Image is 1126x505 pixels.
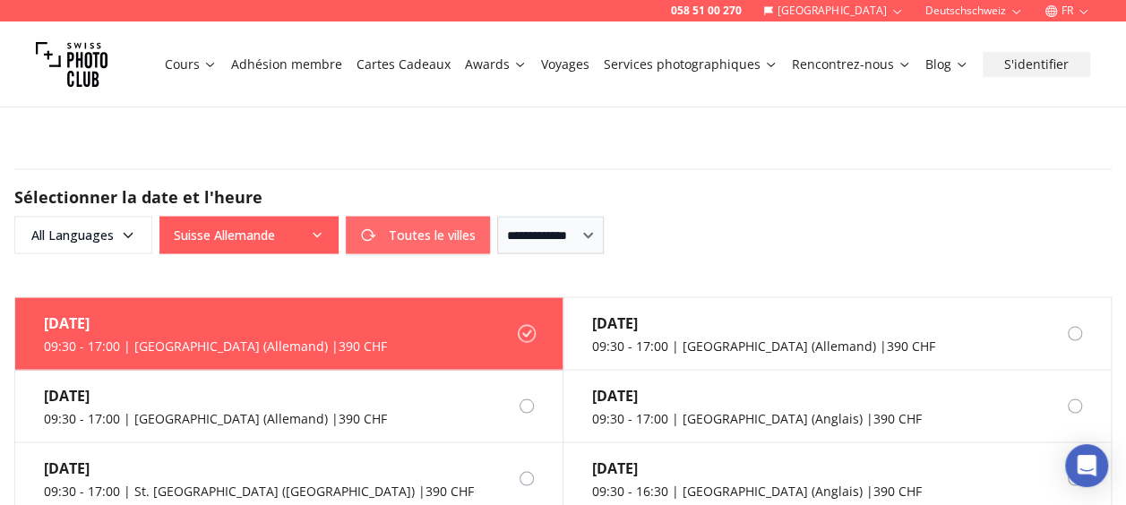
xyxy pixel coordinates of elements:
a: Awards [465,56,527,73]
button: Voyages [534,52,597,77]
button: Rencontrez-nous [785,52,918,77]
div: 09:30 - 17:00 | [GEOGRAPHIC_DATA] (Anglais) | 390 CHF [592,409,922,427]
a: Services photographiques [604,56,778,73]
button: Adhésion membre [224,52,349,77]
a: 058 51 00 270 [671,4,742,18]
button: Suisse Allemande [159,216,339,253]
div: 09:30 - 16:30 | [GEOGRAPHIC_DATA] (Anglais) | 390 CHF [592,482,922,500]
div: [DATE] [44,384,387,406]
button: Toutes le villes [346,216,490,253]
div: 09:30 - 17:00 | [GEOGRAPHIC_DATA] (Allemand) | 390 CHF [44,337,387,355]
div: [DATE] [44,312,387,333]
button: S'identifier [983,52,1090,77]
a: Cartes Cadeaux [357,56,451,73]
div: 09:30 - 17:00 | St. [GEOGRAPHIC_DATA] ([GEOGRAPHIC_DATA]) | 390 CHF [44,482,474,500]
div: [DATE] [592,457,922,478]
a: Cours [165,56,217,73]
button: Blog [918,52,976,77]
a: Blog [925,56,968,73]
div: 09:30 - 17:00 | [GEOGRAPHIC_DATA] (Allemand) | 390 CHF [592,337,935,355]
span: All Languages [17,218,150,251]
img: Swiss photo club [36,29,107,100]
a: Adhésion membre [231,56,342,73]
button: Cartes Cadeaux [349,52,458,77]
div: [DATE] [592,312,935,333]
h2: Sélectionner la date et l'heure [14,184,1112,209]
a: Rencontrez-nous [792,56,911,73]
button: Awards [458,52,534,77]
div: [DATE] [44,457,474,478]
a: Voyages [541,56,589,73]
button: All Languages [14,216,152,253]
button: Cours [158,52,224,77]
button: Services photographiques [597,52,785,77]
div: Open Intercom Messenger [1065,444,1108,487]
div: 09:30 - 17:00 | [GEOGRAPHIC_DATA] (Allemand) | 390 CHF [44,409,387,427]
div: [DATE] [592,384,922,406]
